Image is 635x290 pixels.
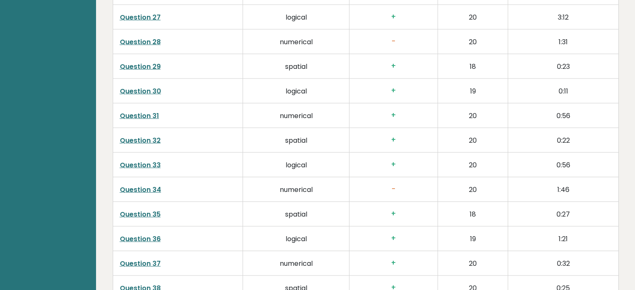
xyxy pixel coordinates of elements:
h3: + [356,13,431,21]
td: spatial [243,202,349,226]
td: 0:56 [508,103,618,128]
a: Question 34 [120,185,161,194]
h3: + [356,111,431,120]
a: Question 27 [120,13,161,22]
a: Question 28 [120,37,161,47]
td: 19 [438,226,508,251]
td: 0:56 [508,152,618,177]
td: logical [243,5,349,29]
td: 20 [438,5,508,29]
td: 20 [438,152,508,177]
h3: - [356,185,431,194]
td: 0:22 [508,128,618,152]
td: numerical [243,177,349,202]
h3: - [356,37,431,46]
td: 20 [438,177,508,202]
a: Question 31 [120,111,159,121]
a: Question 37 [120,259,161,268]
a: Question 36 [120,234,161,244]
td: numerical [243,29,349,54]
td: 0:11 [508,78,618,103]
h3: + [356,209,431,218]
td: 20 [438,103,508,128]
td: logical [243,78,349,103]
td: 0:27 [508,202,618,226]
h3: + [356,86,431,95]
td: 1:31 [508,29,618,54]
a: Question 35 [120,209,161,219]
td: logical [243,226,349,251]
h3: + [356,62,431,71]
td: 3:12 [508,5,618,29]
a: Question 33 [120,160,161,170]
h3: + [356,259,431,267]
td: 18 [438,202,508,226]
td: 19 [438,78,508,103]
h3: + [356,136,431,144]
h3: + [356,234,431,243]
a: Question 30 [120,86,161,96]
td: 1:46 [508,177,618,202]
td: spatial [243,128,349,152]
td: 18 [438,54,508,78]
td: 20 [438,29,508,54]
a: Question 32 [120,136,161,145]
td: spatial [243,54,349,78]
td: 20 [438,128,508,152]
td: 0:32 [508,251,618,275]
a: Question 29 [120,62,161,71]
h3: + [356,160,431,169]
td: logical [243,152,349,177]
td: 0:23 [508,54,618,78]
td: 1:21 [508,226,618,251]
td: 20 [438,251,508,275]
td: numerical [243,103,349,128]
td: numerical [243,251,349,275]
